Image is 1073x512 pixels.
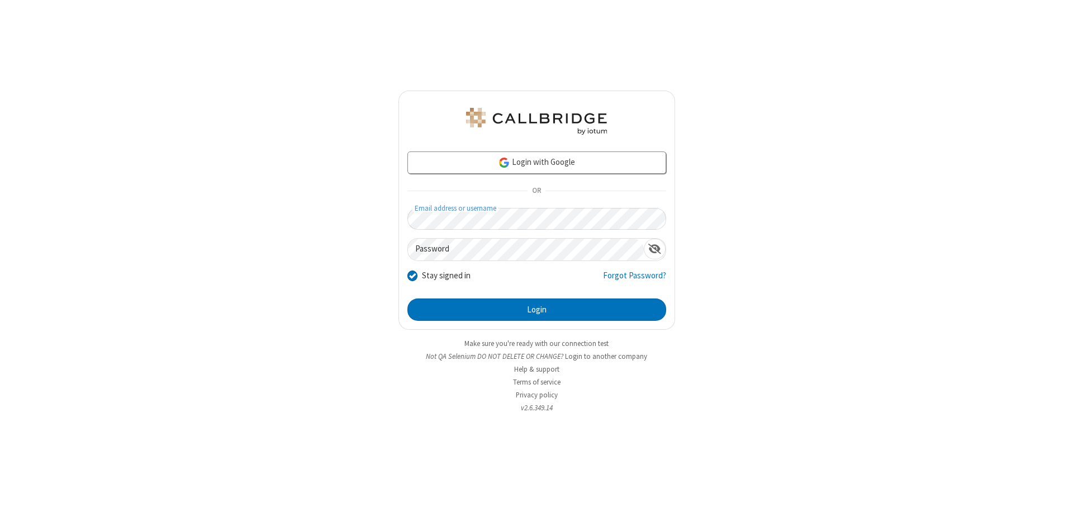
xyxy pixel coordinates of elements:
a: Make sure you're ready with our connection test [464,339,609,348]
a: Help & support [514,364,559,374]
button: Login [407,298,666,321]
div: Show password [644,239,666,259]
a: Terms of service [513,377,561,387]
label: Stay signed in [422,269,471,282]
a: Forgot Password? [603,269,666,291]
a: Privacy policy [516,390,558,400]
input: Password [408,239,644,260]
li: Not QA Selenium DO NOT DELETE OR CHANGE? [398,351,675,362]
li: v2.6.349.14 [398,402,675,413]
img: google-icon.png [498,157,510,169]
a: Login with Google [407,151,666,174]
input: Email address or username [407,208,666,230]
span: OR [528,183,545,199]
button: Login to another company [565,351,647,362]
img: QA Selenium DO NOT DELETE OR CHANGE [464,108,609,135]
